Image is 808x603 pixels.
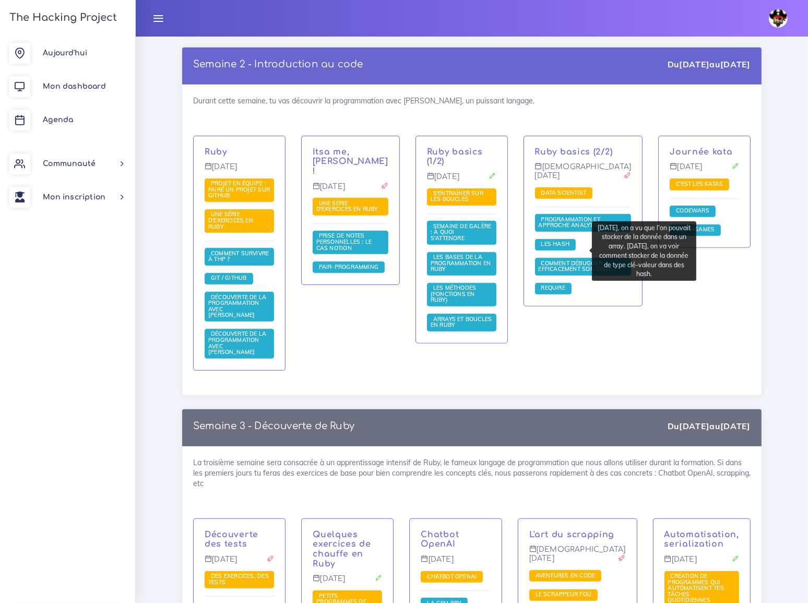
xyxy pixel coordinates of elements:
p: [DATE] [421,555,490,572]
p: Découverte des tests [205,530,274,550]
p: Semaine 3 - Découverte de Ruby [193,420,354,432]
a: Git / Github [208,275,249,282]
a: Semaine 2 - Introduction au code [193,59,363,69]
p: [DATE] [205,162,274,179]
span: Le scrappeur fou [533,590,594,598]
a: Projet en équipe : faire un projet sur Github [208,180,270,199]
span: Programmation et approche analytique [539,216,610,229]
strong: [DATE] [720,421,751,431]
span: S'entraîner sur les boucles [431,190,483,203]
h3: The Hacking Project [6,12,117,23]
span: Les Hash [539,240,573,247]
a: Itsa me, [PERSON_NAME] ! [313,147,388,176]
a: Ruby basics (2/2) [535,147,613,157]
a: Semaine de galère : à quoi s'attendre [431,222,492,242]
span: Mon inscription [43,193,105,201]
p: [DATE] [313,574,382,591]
p: Automatisation, serialization [664,530,740,550]
span: Prise de notes personnelles : le cas Notion [316,232,372,251]
span: Git / Github [208,274,249,281]
strong: [DATE] [679,421,709,431]
span: Une série d'exercices en Ruby [208,210,253,230]
span: Comment survivre à THP ? [208,250,269,263]
div: Durant cette semaine, tu vas découvrir la programmation avec [PERSON_NAME], un puissant langage. [182,85,762,395]
div: [DATE], on a vu que l'on pouvait stocker de la donnée dans un array. [DATE], on va voir comment s... [592,221,696,281]
a: Comment survivre à THP ? [208,250,269,264]
span: Une série d'exercices en Ruby [316,199,381,213]
a: Une série d'exercices en Ruby [208,211,253,230]
a: S'entraîner sur les boucles [431,190,483,204]
span: Des exercices, des tests [208,572,269,586]
p: [DATE] [313,182,388,199]
strong: [DATE] [720,59,751,69]
a: Programmation et approche analytique [539,216,610,230]
p: L'art du scrapping [529,530,626,540]
a: Les méthodes (fonctions en Ruby) [431,285,477,304]
a: Les Hash [539,241,573,248]
span: Mon dashboard [43,82,106,90]
span: Communauté [43,160,96,168]
a: Ruby basics (1/2) [427,147,483,167]
a: Pair-Programming [316,264,381,271]
p: Journée kata [670,147,739,157]
img: avatar [769,9,788,28]
span: C'est les katas [673,180,726,187]
span: Découverte de la programmation avec [PERSON_NAME] [208,330,266,356]
span: Aujourd'hui [43,49,87,57]
a: Comment débugger efficacement son code ? [539,259,619,273]
span: Aventures en code [533,572,598,579]
a: Découverte de la programmation avec [PERSON_NAME] [208,293,266,319]
span: Pair-Programming [316,263,381,270]
p: [DEMOGRAPHIC_DATA][DATE] [529,545,626,571]
a: Les bases de la programmation en Ruby [431,254,491,273]
p: [DATE] [670,162,739,179]
p: Quelques exercices de chauffe en Ruby [313,530,382,569]
div: Du au [668,58,751,70]
span: Chatbot OpenAI [424,573,479,580]
a: Require [539,285,568,292]
a: Arrays et boucles en Ruby [431,315,492,329]
a: Ruby [205,147,227,157]
p: [DATE] [664,555,740,572]
a: Découverte de la programmation avec [PERSON_NAME] [208,330,266,356]
span: Require [539,284,568,291]
p: [DATE] [205,555,274,572]
span: Agenda [43,116,73,124]
p: Chatbot OpenAI [421,530,490,550]
strong: [DATE] [679,59,709,69]
a: Prise de notes personnelles : le cas Notion [316,232,372,252]
p: [DATE] [427,172,496,189]
a: Data scientist [539,189,589,196]
p: [DEMOGRAPHIC_DATA][DATE] [535,162,632,188]
span: Les méthodes (fonctions en Ruby) [431,284,477,303]
a: Une série d'exercices en Ruby [316,200,381,214]
div: Du au [668,420,751,432]
span: Les bases de la programmation en Ruby [431,253,491,273]
span: Codewars [673,207,712,214]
